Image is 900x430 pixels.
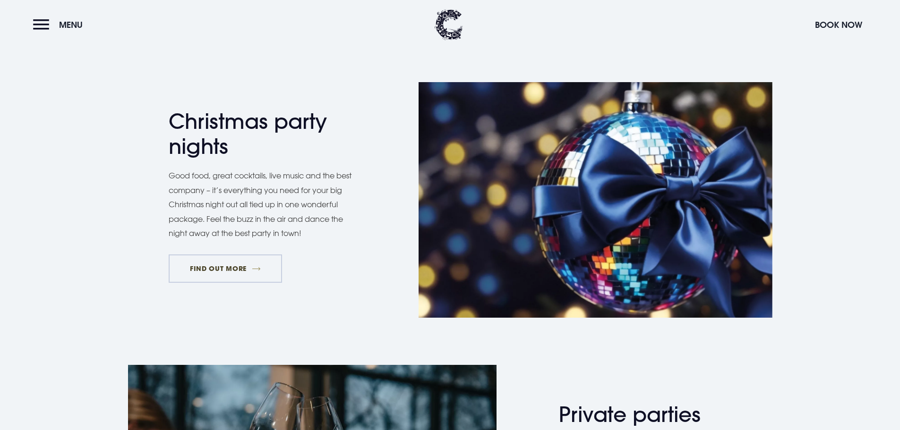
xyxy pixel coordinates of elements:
[559,402,743,427] h2: Private parties
[435,9,463,40] img: Clandeboye Lodge
[59,19,83,30] span: Menu
[169,169,362,240] p: Good food, great cocktails, live music and the best company – it’s everything you need for your b...
[169,109,353,159] h2: Christmas party nights
[33,15,87,35] button: Menu
[169,254,283,283] a: FIND OUT MORE
[419,82,772,318] img: Hotel Christmas in Northern Ireland
[810,15,867,35] button: Book Now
